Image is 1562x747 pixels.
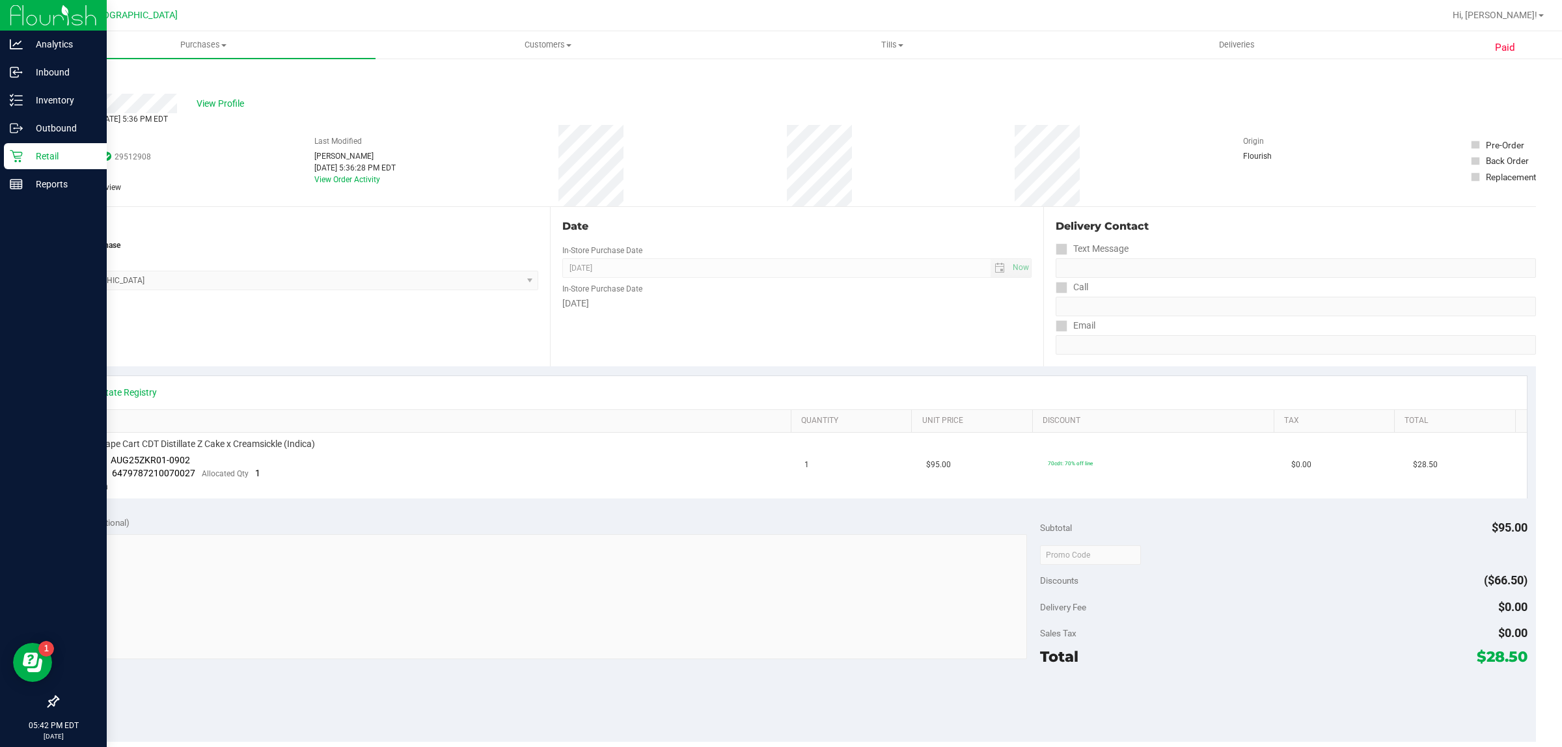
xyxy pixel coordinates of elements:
[1492,521,1528,534] span: $95.00
[376,31,720,59] a: Customers
[57,115,168,124] span: Completed [DATE] 5:36 PM EDT
[1201,39,1272,51] span: Deliveries
[197,97,249,111] span: View Profile
[10,122,23,135] inline-svg: Outbound
[89,10,178,21] span: [GEOGRAPHIC_DATA]
[801,416,907,426] a: Quantity
[1040,628,1076,638] span: Sales Tax
[720,31,1064,59] a: Tills
[1486,154,1529,167] div: Back Order
[314,175,380,184] a: View Order Activity
[720,39,1063,51] span: Tills
[1040,545,1141,565] input: Promo Code
[1065,31,1409,59] a: Deliveries
[314,135,362,147] label: Last Modified
[1495,40,1515,55] span: Paid
[102,150,111,163] span: In Sync
[255,468,260,478] span: 1
[10,178,23,191] inline-svg: Reports
[77,416,786,426] a: SKU
[562,297,1031,310] div: [DATE]
[1243,135,1264,147] label: Origin
[562,245,642,256] label: In-Store Purchase Date
[1243,150,1308,162] div: Flourish
[804,459,809,471] span: 1
[562,219,1031,234] div: Date
[1486,170,1536,183] div: Replacement
[1498,626,1528,640] span: $0.00
[38,641,54,657] iframe: Resource center unread badge
[6,720,101,731] p: 05:42 PM EDT
[1484,573,1528,587] span: ($66.50)
[376,39,719,51] span: Customers
[111,455,190,465] span: AUG25ZKR01-0902
[10,94,23,107] inline-svg: Inventory
[1048,460,1093,467] span: 70cdt: 70% off line
[75,438,315,450] span: FT 1g Vape Cart CDT Distillate Z Cake x Creamsickle (Indica)
[1056,297,1536,316] input: Format: (999) 999-9999
[1056,239,1129,258] label: Text Message
[1056,219,1536,234] div: Delivery Contact
[314,162,396,174] div: [DATE] 5:36:28 PM EDT
[6,731,101,741] p: [DATE]
[1043,416,1268,426] a: Discount
[1056,316,1095,335] label: Email
[23,176,101,192] p: Reports
[57,219,538,234] div: Location
[202,469,249,478] span: Allocated Qty
[31,39,376,51] span: Purchases
[1404,416,1510,426] a: Total
[922,416,1028,426] a: Unit Price
[23,148,101,164] p: Retail
[23,120,101,136] p: Outbound
[314,150,396,162] div: [PERSON_NAME]
[23,36,101,52] p: Analytics
[1413,459,1438,471] span: $28.50
[1056,278,1088,297] label: Call
[1040,647,1078,666] span: Total
[562,283,642,295] label: In-Store Purchase Date
[926,459,951,471] span: $95.00
[1486,139,1524,152] div: Pre-Order
[13,643,52,682] iframe: Resource center
[31,31,376,59] a: Purchases
[23,92,101,108] p: Inventory
[1453,10,1537,20] span: Hi, [PERSON_NAME]!
[79,386,157,399] a: View State Registry
[10,150,23,163] inline-svg: Retail
[1291,459,1311,471] span: $0.00
[115,151,151,163] span: 29512908
[10,66,23,79] inline-svg: Inbound
[1477,647,1528,666] span: $28.50
[1284,416,1390,426] a: Tax
[10,38,23,51] inline-svg: Analytics
[1040,602,1086,612] span: Delivery Fee
[112,468,195,478] span: 6479787210070027
[1040,523,1072,533] span: Subtotal
[1040,569,1078,592] span: Discounts
[1498,600,1528,614] span: $0.00
[1056,258,1536,278] input: Format: (999) 999-9999
[23,64,101,80] p: Inbound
